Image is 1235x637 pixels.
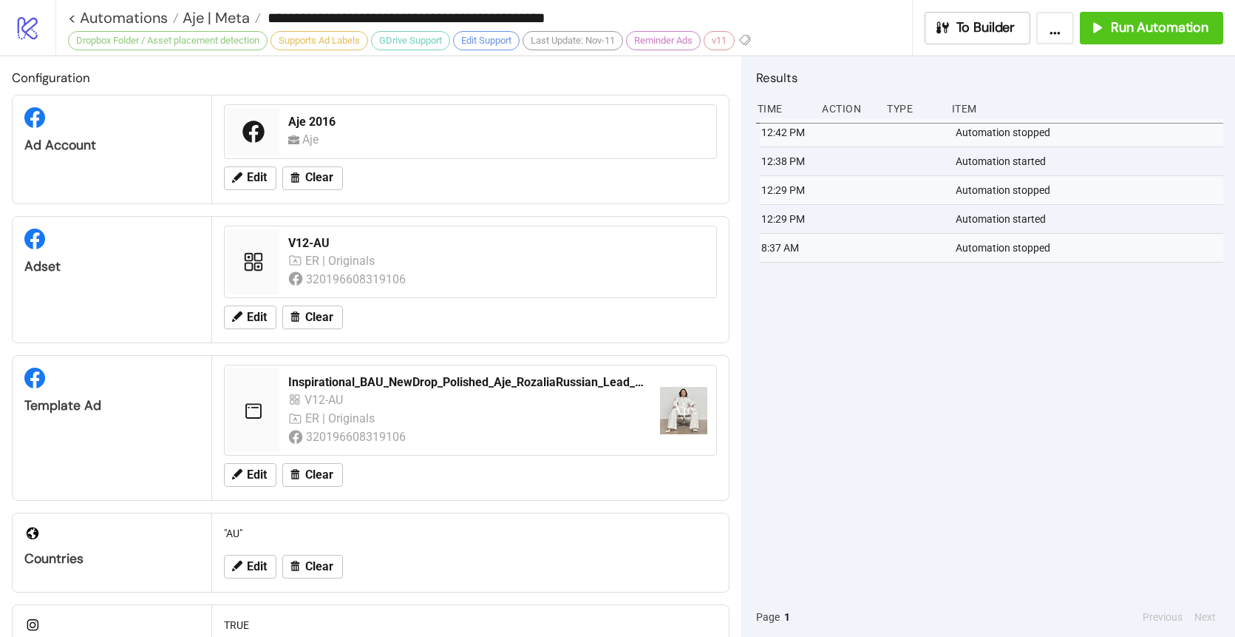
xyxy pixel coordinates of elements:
[453,31,520,50] div: Edit Support
[954,234,1227,262] div: Automation stopped
[306,270,409,289] div: 320196608319106
[760,234,814,262] div: 8:37 AM
[179,8,250,27] span: Aje | Meta
[224,463,276,487] button: Edit
[954,147,1227,175] div: Automation started
[1080,12,1223,44] button: Run Automation
[371,31,450,50] div: GDrive Support
[954,118,1227,146] div: Automation stopped
[1111,19,1208,36] span: Run Automation
[224,306,276,329] button: Edit
[218,519,723,547] div: "AU"
[24,137,200,154] div: Ad Account
[24,550,200,567] div: Countries
[224,166,276,190] button: Edit
[305,171,333,184] span: Clear
[954,205,1227,233] div: Automation started
[282,166,343,190] button: Clear
[704,31,735,50] div: v11
[68,31,268,50] div: Dropbox Folder / Asset placement detection
[925,12,1031,44] button: To Builder
[760,147,814,175] div: 12:38 PM
[1138,609,1187,625] button: Previous
[68,10,179,25] a: < Automations
[302,130,325,149] div: Aje
[954,176,1227,204] div: Automation stopped
[288,235,707,252] div: V12-AU
[956,19,1015,36] span: To Builder
[523,31,623,50] div: Last Update: Nov-11
[24,258,200,275] div: Adset
[756,68,1223,87] h2: Results
[288,374,648,391] div: Inspirational_BAU_NewDrop_Polished_Aje_RozaliaRussian_Lead_Branding_Video_20251001_Automatic_AU
[660,387,707,434] img: https://scontent-fra5-2.xx.fbcdn.net/v/t15.5256-10/554924939_793198180240626_3921937345093354577_...
[282,463,343,487] button: Clear
[247,311,267,324] span: Edit
[24,397,200,414] div: Template Ad
[282,306,343,329] button: Clear
[282,555,343,579] button: Clear
[224,555,276,579] button: Edit
[305,391,347,409] div: V12-AU
[756,95,811,123] div: Time
[247,560,267,573] span: Edit
[1036,12,1074,44] button: ...
[305,468,333,482] span: Clear
[760,118,814,146] div: 12:42 PM
[885,95,940,123] div: Type
[780,609,795,625] button: 1
[305,311,333,324] span: Clear
[288,114,707,130] div: Aje 2016
[760,205,814,233] div: 12:29 PM
[626,31,701,50] div: Reminder Ads
[12,68,729,87] h2: Configuration
[820,95,875,123] div: Action
[271,31,368,50] div: Supports Ad Labels
[305,252,378,270] div: ER | Originals
[305,409,378,428] div: ER | Originals
[306,428,409,446] div: 320196608319106
[950,95,1223,123] div: Item
[247,171,267,184] span: Edit
[179,10,261,25] a: Aje | Meta
[247,468,267,482] span: Edit
[305,560,333,573] span: Clear
[756,609,780,625] span: Page
[760,176,814,204] div: 12:29 PM
[1190,609,1220,625] button: Next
